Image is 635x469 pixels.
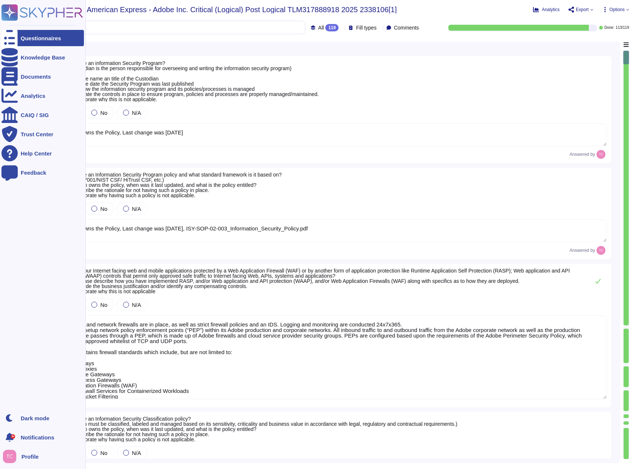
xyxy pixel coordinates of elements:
[21,454,39,459] span: Profile
[616,26,629,30] span: 113 / 119
[21,151,52,156] div: Help Center
[3,450,16,463] img: user
[1,126,84,142] a: Trust Center
[1,448,21,465] button: user
[325,24,339,31] div: 119
[100,450,107,456] span: No
[597,150,605,159] img: user
[132,450,141,456] span: N/A
[21,112,49,118] div: CAIQ / SIG
[132,110,141,116] span: N/A
[1,145,84,161] a: Help Center
[21,74,51,79] div: Documents
[21,415,50,421] div: Dark mode
[21,131,53,137] div: Trust Center
[50,219,607,242] textarea: The CSO owns the Policy, Last change was [DATE], ISY-SOP-02-003_Information_Security_Policy.pdf
[11,434,15,439] div: 9+
[1,164,84,181] a: Feedback
[1,68,84,85] a: Documents
[87,6,397,13] span: American Express - Adobe Inc. Critical (Logical) Post Logical TLM317888918 2025 2338106[1]
[1,88,84,104] a: Analytics
[100,302,107,308] span: No
[50,315,607,399] textarea: Host-based and network firewalls are in place, as well as strict firewall policies and an IDS. Lo...
[29,21,305,34] input: Search by keywords
[604,26,614,30] span: Done:
[59,172,282,198] span: 06 - Is there an Information Security Program policy and what standard framework is it based on? ...
[1,107,84,123] a: CAIQ / SIG
[542,7,560,12] span: Analytics
[21,35,61,41] div: Questionnaires
[570,152,595,157] span: Answered by
[318,25,324,30] span: All
[533,7,560,13] button: Analytics
[356,25,376,30] span: Fill types
[570,248,595,253] span: Answered by
[100,206,107,212] span: No
[21,435,54,440] span: Notifications
[59,268,570,294] span: 520 - Are your Internet facing web and mobile applications protected by a Web Application Firewal...
[50,123,607,146] textarea: The CSO owns the Policy, Last change was [DATE]
[100,110,107,116] span: No
[132,302,141,308] span: N/A
[21,170,46,175] div: Feedback
[1,49,84,65] a: Knowledge Base
[609,7,625,12] span: Options
[576,7,589,12] span: Export
[132,206,141,212] span: N/A
[59,60,319,102] span: 05 - Is there an information Security Program? (The Custodian is the person responsible for overs...
[21,93,45,99] div: Analytics
[21,55,65,60] div: Knowledge Base
[394,25,419,30] span: Comments
[597,246,605,255] img: user
[1,30,84,46] a: Questionnaires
